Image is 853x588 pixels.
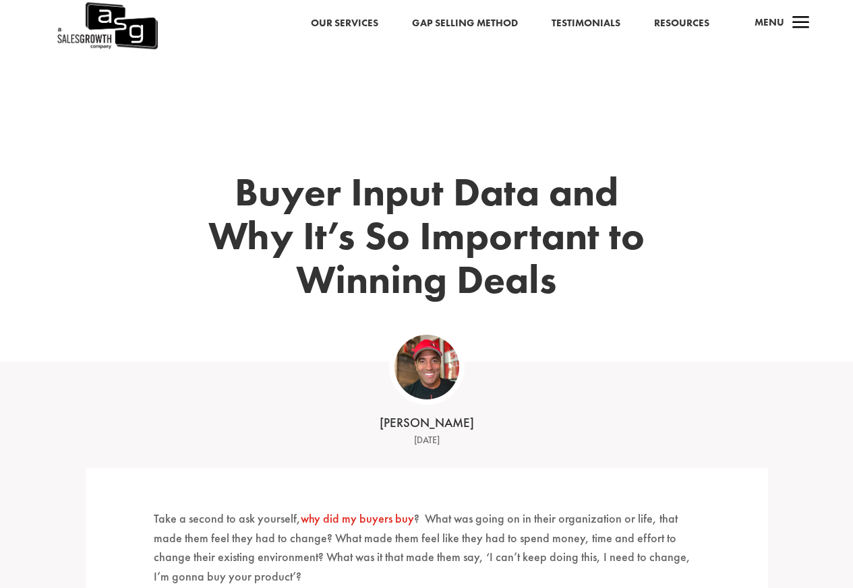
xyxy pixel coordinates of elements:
span: a [788,10,815,37]
a: why did my buyers buy [301,511,414,526]
img: ASG Co_alternate lockup (1) [394,335,459,399]
div: [PERSON_NAME] [218,414,636,432]
a: Testimonials [552,15,620,32]
a: Our Services [311,15,378,32]
div: [DATE] [218,432,636,449]
a: Resources [654,15,709,32]
a: Gap Selling Method [412,15,518,32]
span: Menu [755,15,784,29]
h1: Buyer Input Data and Why It’s So Important to Winning Deals [204,170,649,308]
